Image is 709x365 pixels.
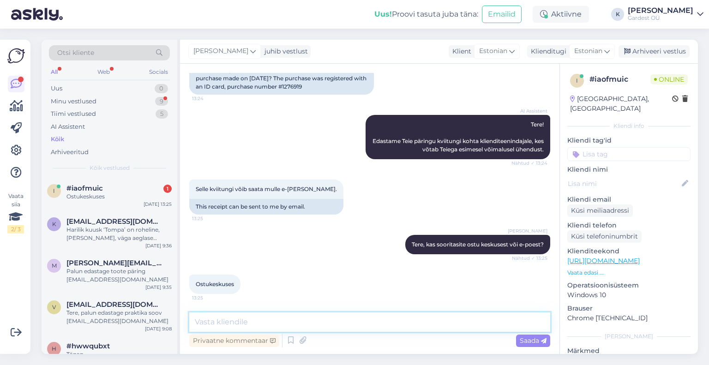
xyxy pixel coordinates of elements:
[163,185,172,193] div: 1
[374,10,392,18] b: Uus!
[196,281,234,287] span: Ostukeskuses
[145,242,172,249] div: [DATE] 9:36
[66,217,162,226] span: Kadrimannik@hotmail.com
[589,74,650,85] div: # iaofmuic
[189,62,374,95] div: Would it be possible for me to receive a new check for a purchase made on [DATE]? The purchase wa...
[567,304,691,313] p: Brauser
[567,230,642,243] div: Küsi telefoninumbrit
[90,164,130,172] span: Kõik vestlused
[66,267,172,284] div: Palun edastage toote päring [EMAIL_ADDRESS][DOMAIN_NAME]
[567,195,691,204] p: Kliendi email
[52,304,56,311] span: V
[145,284,172,291] div: [DATE] 9:35
[628,7,693,14] div: [PERSON_NAME]
[449,47,471,56] div: Klient
[567,269,691,277] p: Vaata edasi ...
[650,74,688,84] span: Online
[96,66,112,78] div: Web
[567,313,691,323] p: Chrome [TECHNICAL_ID]
[51,135,64,144] div: Kõik
[527,47,566,56] div: Klienditugi
[51,109,96,119] div: Tiimi vestlused
[66,192,172,201] div: Ostukeskuses
[261,47,308,56] div: juhib vestlust
[567,204,633,217] div: Küsi meiliaadressi
[66,259,162,267] span: merle.koop@icloud.co
[49,66,60,78] div: All
[51,84,62,93] div: Uus
[479,46,507,56] span: Estonian
[567,136,691,145] p: Kliendi tag'id
[567,290,691,300] p: Windows 10
[155,97,168,106] div: 9
[567,257,640,265] a: [URL][DOMAIN_NAME]
[511,160,547,167] span: Nähtud ✓ 13:24
[611,8,624,21] div: K
[567,165,691,174] p: Kliendi nimi
[628,7,703,22] a: [PERSON_NAME]Gardest OÜ
[193,46,248,56] span: [PERSON_NAME]
[7,192,24,233] div: Vaata siia
[66,350,172,359] div: Tänan
[520,336,547,345] span: Saada
[374,9,478,20] div: Proovi tasuta juba täna:
[51,97,96,106] div: Minu vestlused
[412,241,544,248] span: Tere, kas sooritasite ostu keskusest või e-poest?
[512,255,547,262] span: Nähtud ✓ 13:25
[7,225,24,233] div: 2 / 3
[192,95,227,102] span: 13:24
[57,48,94,58] span: Otsi kliente
[66,300,162,309] span: Veronikadadasheva91@gmail.com
[144,201,172,208] div: [DATE] 13:25
[51,148,89,157] div: Arhiveeritud
[567,281,691,290] p: Operatsioonisüsteem
[147,66,170,78] div: Socials
[156,109,168,119] div: 5
[66,226,172,242] div: Harilik kuusk ‘Tompa’ on roheline, [PERSON_NAME], väga aeglase kasvuline: [URL][DOMAIN_NAME][PERS...
[628,14,693,22] div: Gardest OÜ
[192,215,227,222] span: 13:25
[619,45,690,58] div: Arhiveeri vestlus
[192,294,227,301] span: 13:25
[155,84,168,93] div: 0
[567,221,691,230] p: Kliendi telefon
[66,342,110,350] span: #hwwqubxt
[570,94,672,114] div: [GEOGRAPHIC_DATA], [GEOGRAPHIC_DATA]
[7,47,25,65] img: Askly Logo
[189,199,343,215] div: This receipt can be sent to me by email.
[567,246,691,256] p: Klienditeekond
[52,221,56,227] span: K
[53,187,55,194] span: i
[51,122,85,132] div: AI Assistent
[568,179,680,189] input: Lisa nimi
[576,77,578,84] span: i
[567,332,691,341] div: [PERSON_NAME]
[513,108,547,114] span: AI Assistent
[189,335,279,347] div: Privaatne kommentaar
[567,346,691,356] p: Märkmed
[66,184,103,192] span: #iaofmuic
[196,185,337,192] span: Selle kviitungi võib saata mulle e-[PERSON_NAME].
[533,6,589,23] div: Aktiivne
[574,46,602,56] span: Estonian
[66,309,172,325] div: Tere, palun edastage praktika soov [EMAIL_ADDRESS][DOMAIN_NAME]
[52,262,57,269] span: m
[482,6,522,23] button: Emailid
[145,325,172,332] div: [DATE] 9:08
[508,227,547,234] span: [PERSON_NAME]
[567,147,691,161] input: Lisa tag
[567,122,691,130] div: Kliendi info
[52,345,56,352] span: h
